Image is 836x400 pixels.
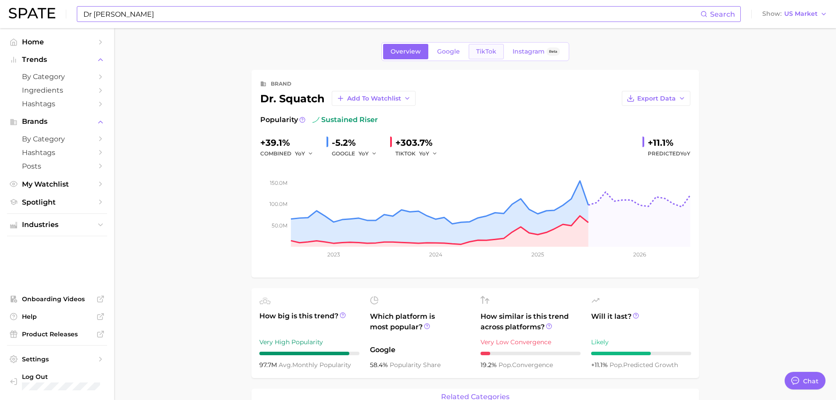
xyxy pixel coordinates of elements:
[549,48,557,55] span: Beta
[481,337,581,347] div: Very Low Convergence
[7,83,107,97] a: Ingredients
[327,251,340,258] tspan: 2023
[7,115,107,128] button: Brands
[370,361,390,369] span: 58.4%
[680,150,690,157] span: YoY
[370,345,470,355] span: Google
[481,361,499,369] span: 19.2%
[279,361,351,369] span: monthly popularity
[7,195,107,209] a: Spotlight
[7,146,107,159] a: Hashtags
[7,310,107,323] a: Help
[391,48,421,55] span: Overview
[312,115,378,125] span: sustained riser
[312,116,319,123] img: sustained riser
[22,135,92,143] span: by Category
[295,148,314,159] button: YoY
[610,361,623,369] abbr: popularity index
[22,148,92,157] span: Hashtags
[429,251,442,258] tspan: 2024
[419,150,429,157] span: YoY
[22,86,92,94] span: Ingredients
[7,97,107,111] a: Hashtags
[513,48,545,55] span: Instagram
[430,44,467,59] a: Google
[591,311,691,332] span: Will it last?
[7,370,107,393] a: Log out. Currently logged in with e-mail staiger.e@pg.com.
[7,177,107,191] a: My Watchlist
[370,311,470,340] span: Which platform is most popular?
[762,11,782,16] span: Show
[22,38,92,46] span: Home
[260,91,416,106] div: dr. squatch
[259,311,359,332] span: How big is this trend?
[710,10,735,18] span: Search
[7,35,107,49] a: Home
[22,373,100,381] span: Log Out
[22,355,92,363] span: Settings
[648,148,690,159] span: Predicted
[7,328,107,341] a: Product Releases
[419,148,438,159] button: YoY
[7,292,107,306] a: Onboarding Videos
[784,11,818,16] span: US Market
[22,118,92,126] span: Brands
[22,295,92,303] span: Onboarding Videos
[610,361,678,369] span: predicted growth
[83,7,700,22] input: Search here for a brand, industry, or ingredient
[22,100,92,108] span: Hashtags
[332,148,383,159] div: GOOGLE
[7,159,107,173] a: Posts
[22,162,92,170] span: Posts
[648,136,690,150] div: +11.1%
[259,337,359,347] div: Very High Popularity
[259,361,279,369] span: 97.7m
[359,148,377,159] button: YoY
[591,361,610,369] span: +11.1%
[22,330,92,338] span: Product Releases
[499,361,512,369] abbr: popularity index
[260,115,298,125] span: Popularity
[395,136,444,150] div: +303.7%
[437,48,460,55] span: Google
[7,70,107,83] a: by Category
[395,148,444,159] div: TIKTOK
[259,352,359,355] div: 9 / 10
[22,313,92,321] span: Help
[481,311,581,332] span: How similar is this trend across platforms?
[22,56,92,64] span: Trends
[22,72,92,81] span: by Category
[332,91,416,106] button: Add to Watchlist
[347,95,401,102] span: Add to Watchlist
[22,180,92,188] span: My Watchlist
[260,148,319,159] div: combined
[637,95,676,102] span: Export Data
[499,361,553,369] span: convergence
[469,44,504,59] a: TikTok
[271,79,291,89] div: brand
[7,53,107,66] button: Trends
[622,91,690,106] button: Export Data
[295,150,305,157] span: YoY
[531,251,544,258] tspan: 2025
[279,361,292,369] abbr: average
[7,132,107,146] a: by Category
[476,48,496,55] span: TikTok
[390,361,441,369] span: popularity share
[383,44,428,59] a: Overview
[633,251,646,258] tspan: 2026
[591,352,691,355] div: 6 / 10
[22,198,92,206] span: Spotlight
[505,44,567,59] a: InstagramBeta
[359,150,369,157] span: YoY
[760,8,829,20] button: ShowUS Market
[9,8,55,18] img: SPATE
[22,221,92,229] span: Industries
[481,352,581,355] div: 1 / 10
[332,136,383,150] div: -5.2%
[591,337,691,347] div: Likely
[260,136,319,150] div: +39.1%
[7,353,107,366] a: Settings
[7,218,107,231] button: Industries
